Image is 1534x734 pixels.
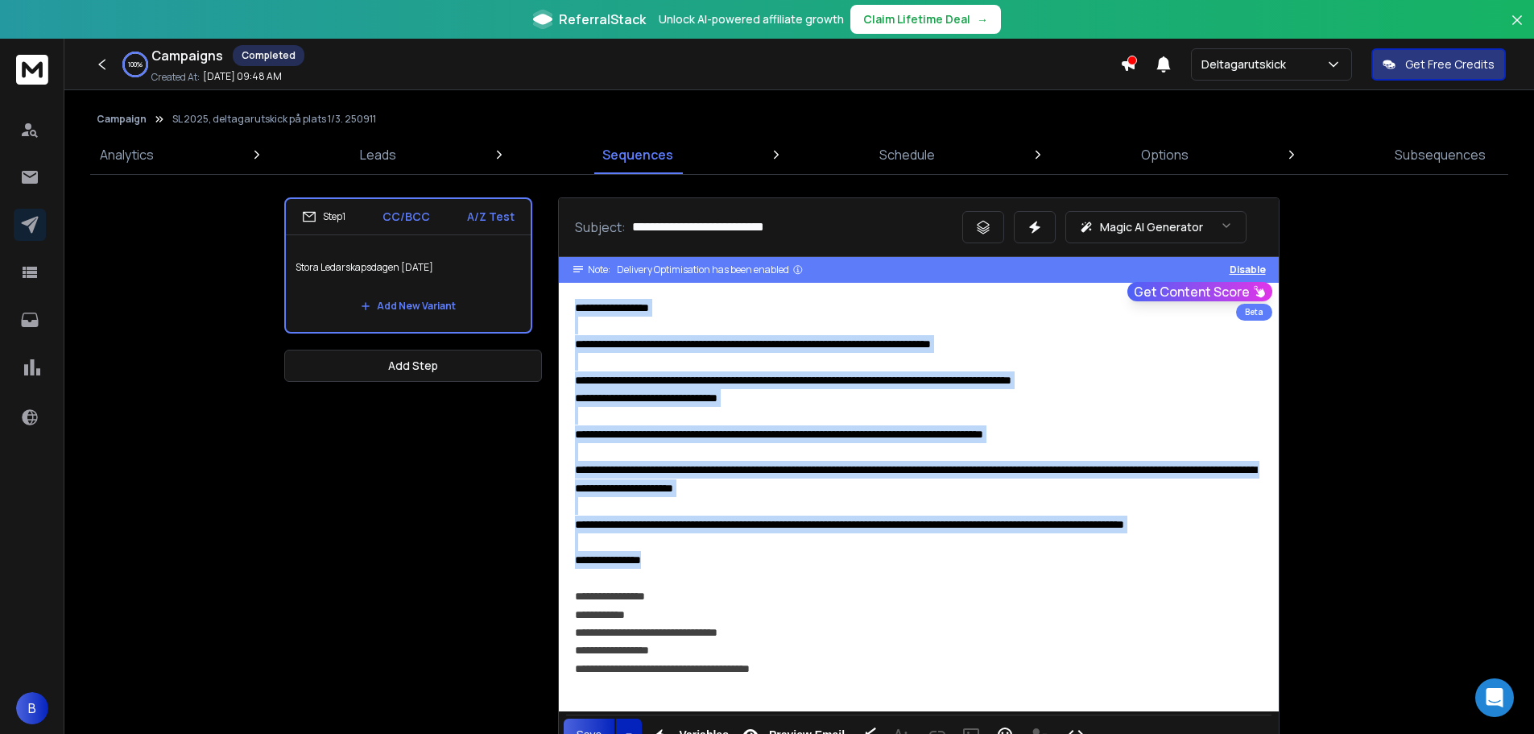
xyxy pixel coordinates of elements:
[1395,145,1486,164] p: Subsequences
[617,263,804,276] div: Delivery Optimisation has been enabled
[1127,282,1272,301] button: Get Content Score
[233,45,304,66] div: Completed
[284,350,542,382] button: Add Step
[879,145,935,164] p: Schedule
[302,209,345,224] div: Step 1
[559,10,646,29] span: ReferralStack
[16,692,48,724] button: B
[382,209,430,225] p: CC/BCC
[1236,304,1272,321] div: Beta
[588,263,610,276] span: Note:
[602,145,673,164] p: Sequences
[100,145,154,164] p: Analytics
[1230,263,1266,276] button: Disable
[575,218,626,237] p: Subject:
[1131,135,1198,174] a: Options
[284,197,532,334] li: Step1CC/BCCA/Z TestStora Ledarskapsdagen [DATE]Add New Variant
[977,11,988,27] span: →
[1141,145,1189,164] p: Options
[90,135,163,174] a: Analytics
[1475,678,1514,717] div: Open Intercom Messenger
[1100,219,1203,235] p: Magic AI Generator
[97,113,147,126] button: Campaign
[1385,135,1495,174] a: Subsequences
[659,11,844,27] p: Unlock AI-powered affiliate growth
[172,113,376,126] p: SL 2025, deltagarutskick på plats 1/3. 250911
[128,60,143,69] p: 100 %
[850,5,1001,34] button: Claim Lifetime Deal→
[151,46,223,65] h1: Campaigns
[151,71,200,84] p: Created At:
[593,135,683,174] a: Sequences
[870,135,945,174] a: Schedule
[348,290,469,322] button: Add New Variant
[350,135,406,174] a: Leads
[1405,56,1495,73] p: Get Free Credits
[203,70,282,83] p: [DATE] 09:48 AM
[467,209,515,225] p: A/Z Test
[1507,10,1528,48] button: Close banner
[1065,211,1247,243] button: Magic AI Generator
[1371,48,1506,81] button: Get Free Credits
[360,145,396,164] p: Leads
[1201,56,1292,73] p: Deltagarutskick
[296,245,521,290] p: Stora Ledarskapsdagen [DATE]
